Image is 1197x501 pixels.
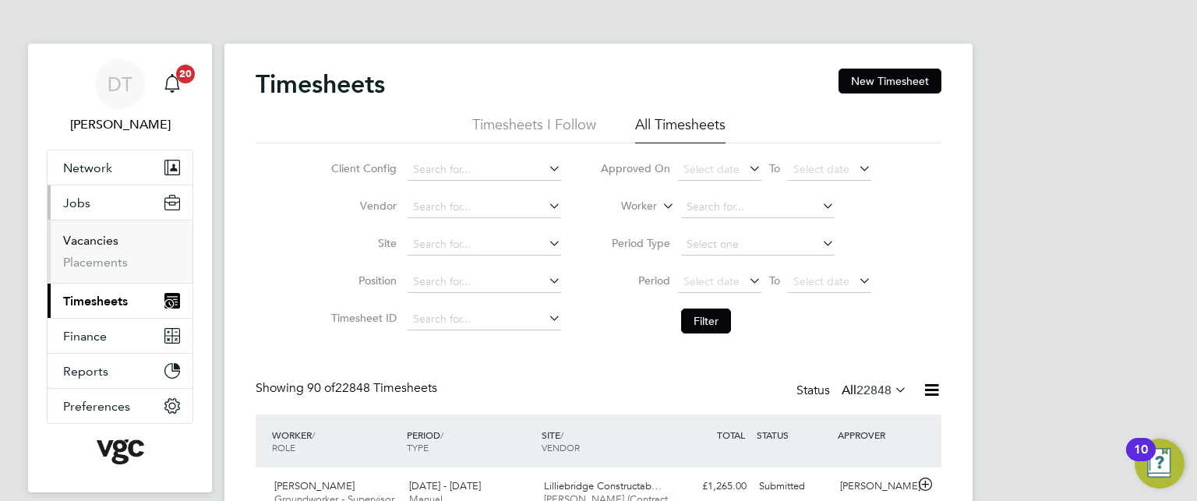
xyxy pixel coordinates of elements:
a: 20 [157,59,188,109]
span: TYPE [407,441,429,453]
label: Vendor [327,199,397,213]
h2: Timesheets [256,69,385,100]
span: 22848 [856,383,892,398]
input: Search for... [408,271,561,293]
div: APPROVER [834,421,915,449]
div: Status [796,380,910,402]
button: Open Resource Center, 10 new notifications [1135,439,1185,489]
input: Search for... [408,196,561,218]
label: Timesheet ID [327,311,397,325]
nav: Main navigation [28,44,212,492]
span: Timesheets [63,294,128,309]
button: Filter [681,309,731,333]
label: Worker [587,199,657,214]
label: Period [600,273,670,288]
span: VENDOR [542,441,580,453]
div: 10 [1134,450,1148,470]
div: [PERSON_NAME] [834,474,915,499]
div: PERIOD [403,421,538,461]
span: TOTAL [717,429,745,441]
button: Preferences [48,389,192,423]
img: vgcgroup-logo-retina.png [97,439,144,464]
button: Network [48,150,192,185]
span: Lilliebridge Constructab… [544,479,662,492]
div: Jobs [48,220,192,283]
a: Go to home page [47,439,193,464]
span: To [764,270,785,291]
span: / [312,429,315,441]
button: Finance [48,319,192,353]
button: Jobs [48,185,192,220]
label: Approved On [600,161,670,175]
label: Period Type [600,236,670,250]
span: Select date [683,274,740,288]
li: All Timesheets [635,115,726,143]
div: STATUS [753,421,834,449]
span: 90 of [307,380,335,396]
span: To [764,158,785,178]
div: Showing [256,380,440,397]
a: DT[PERSON_NAME] [47,59,193,134]
label: All [842,383,907,398]
label: Site [327,236,397,250]
input: Search for... [408,234,561,256]
span: Reports [63,364,108,379]
span: Jobs [63,196,90,210]
span: Select date [793,162,849,176]
span: Preferences [63,399,130,414]
input: Search for... [681,196,835,218]
span: Select date [793,274,849,288]
div: £1,265.00 [672,474,753,499]
span: / [440,429,443,441]
span: Daniel Templeton [47,115,193,134]
a: Vacancies [63,233,118,248]
button: Reports [48,354,192,388]
span: [PERSON_NAME] [274,479,355,492]
input: Search for... [408,159,561,181]
span: [DATE] - [DATE] [409,479,481,492]
span: Select date [683,162,740,176]
input: Search for... [408,309,561,330]
button: Timesheets [48,284,192,318]
span: 20 [176,65,195,83]
input: Select one [681,234,835,256]
div: WORKER [268,421,403,461]
label: Position [327,273,397,288]
a: Placements [63,255,128,270]
span: 22848 Timesheets [307,380,437,396]
span: Finance [63,329,107,344]
span: ROLE [272,441,295,453]
span: Network [63,161,112,175]
div: SITE [538,421,673,461]
div: Submitted [753,474,834,499]
label: Client Config [327,161,397,175]
li: Timesheets I Follow [472,115,596,143]
span: / [560,429,563,441]
span: DT [108,74,132,94]
button: New Timesheet [839,69,941,93]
